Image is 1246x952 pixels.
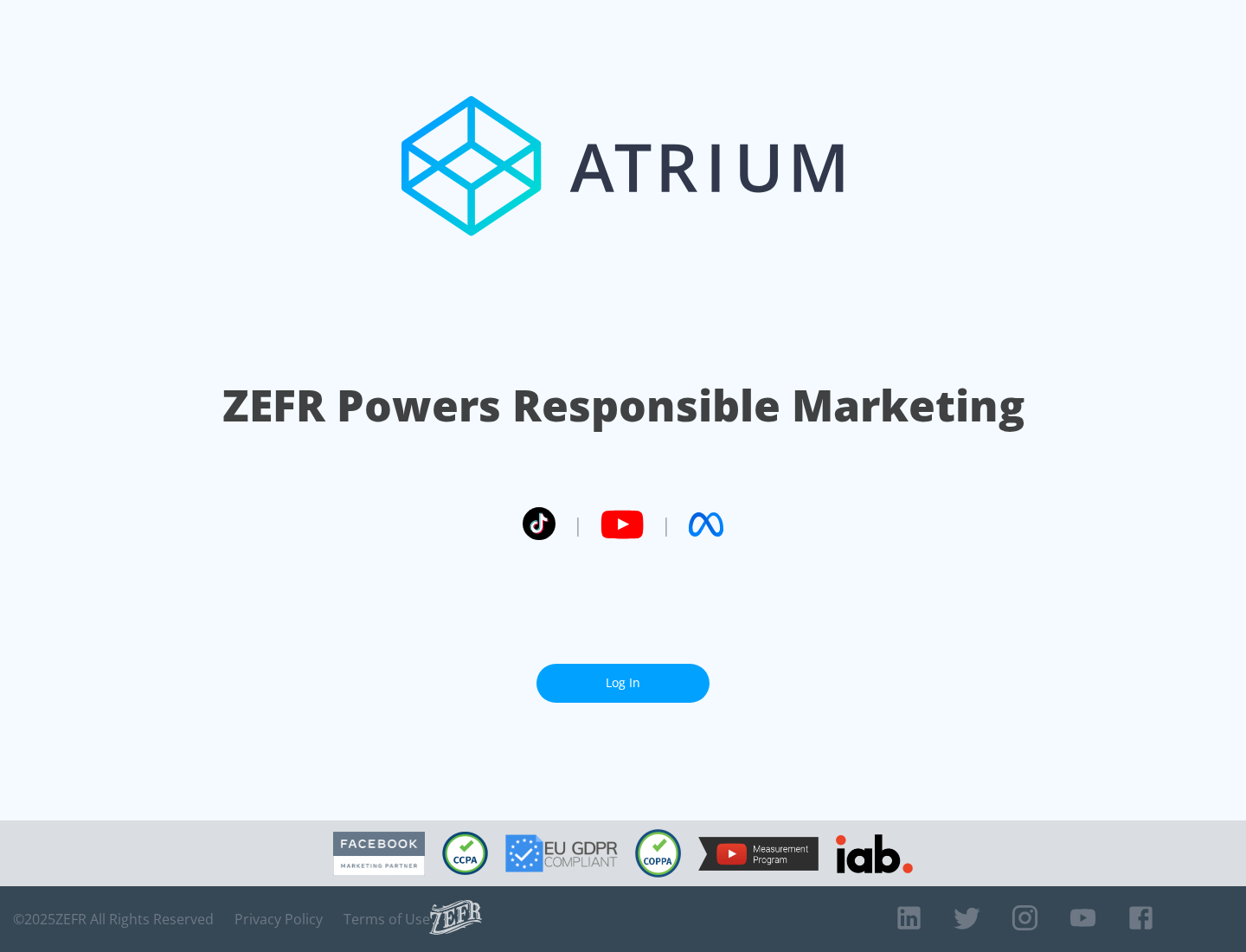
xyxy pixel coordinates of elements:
img: YouTube Measurement Program [698,837,819,871]
a: Log In [536,664,710,703]
span: © 2025 ZEFR All Rights Reserved [13,910,214,928]
span: | [573,511,583,537]
span: | [661,511,671,537]
img: Facebook Marketing Partner [333,832,425,876]
img: CCPA Compliant [442,832,488,875]
img: IAB [836,834,913,873]
img: COPPA Compliant [635,829,681,878]
img: GDPR Compliant [505,834,618,872]
h1: ZEFR Powers Responsible Marketing [222,376,1024,435]
a: Privacy Policy [234,910,323,928]
a: Terms of Use [344,910,430,928]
